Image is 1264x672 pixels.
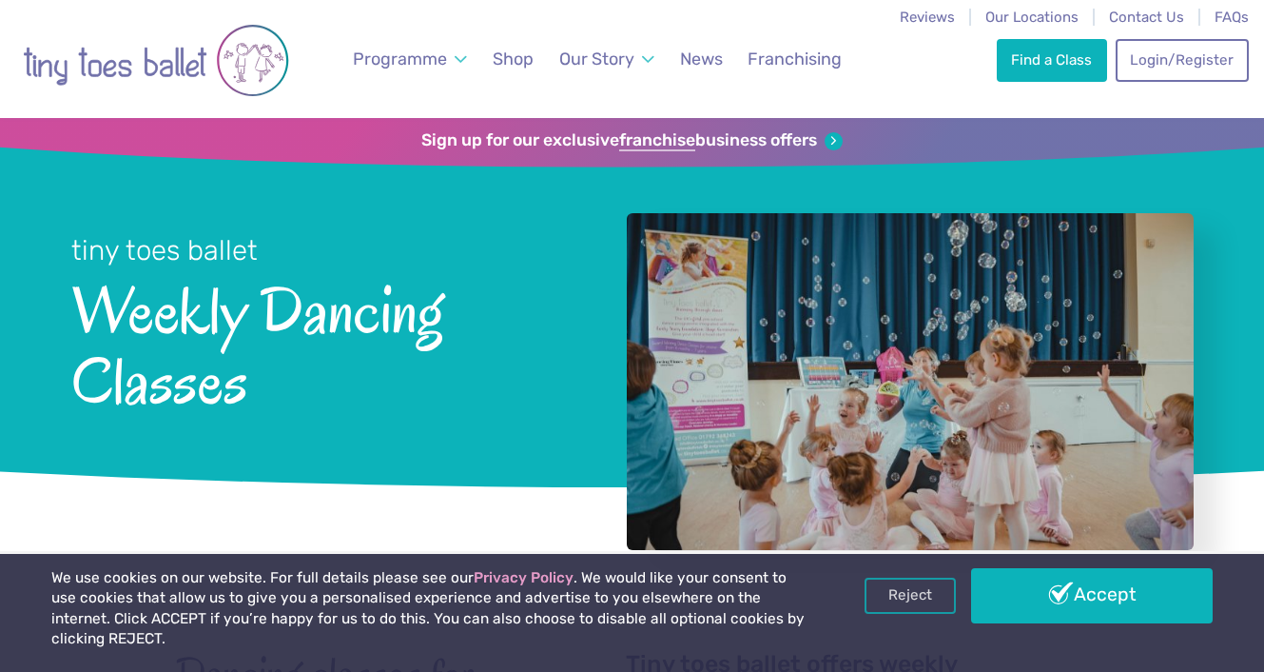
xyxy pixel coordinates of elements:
[1116,39,1249,81] a: Login/Register
[985,9,1079,26] a: Our Locations
[619,130,695,151] strong: franchise
[71,269,576,417] span: Weekly Dancing Classes
[484,38,542,81] a: Shop
[739,38,850,81] a: Franchising
[1215,9,1249,26] a: FAQs
[51,568,807,650] p: We use cookies on our website. For full details please see our . We would like your consent to us...
[421,130,843,151] a: Sign up for our exclusivefranchisebusiness offers
[344,38,476,81] a: Programme
[865,578,956,614] a: Reject
[353,49,447,69] span: Programme
[71,234,258,267] small: tiny toes ballet
[551,38,663,81] a: Our Story
[997,39,1107,81] a: Find a Class
[474,569,574,586] a: Privacy Policy
[680,49,723,69] span: News
[559,49,634,69] span: Our Story
[1109,9,1184,26] a: Contact Us
[971,568,1213,623] a: Accept
[493,49,534,69] span: Shop
[23,12,289,109] img: tiny toes ballet
[748,49,842,69] span: Franchising
[671,38,731,81] a: News
[900,9,955,26] a: Reviews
